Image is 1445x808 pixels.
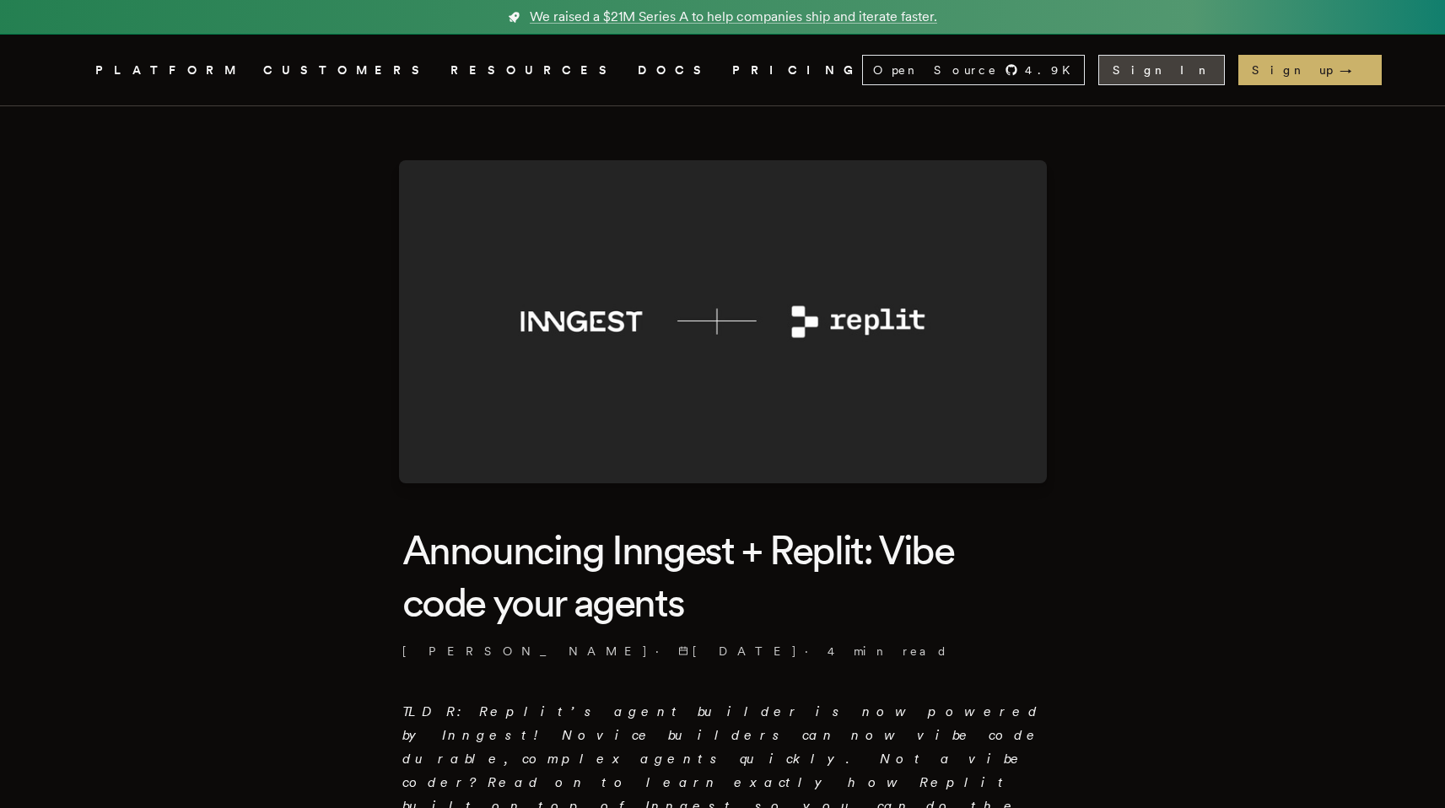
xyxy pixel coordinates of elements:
p: · · [402,643,1043,660]
span: [DATE] [678,643,798,660]
h1: Announcing Inngest + Replit: Vibe code your agents [402,524,1043,629]
span: → [1340,62,1368,78]
img: Featured image for Announcing Inngest + Replit: Vibe code your agents blog post [399,160,1047,483]
nav: Global [48,35,1398,105]
a: PRICING [732,60,862,81]
a: Sign up [1238,55,1382,85]
span: Open Source [873,62,998,78]
span: 4 min read [828,643,948,660]
span: 4.9 K [1025,62,1081,78]
a: DOCS [638,60,712,81]
a: [PERSON_NAME] [402,643,649,660]
span: We raised a $21M Series A to help companies ship and iterate faster. [530,7,937,27]
button: RESOURCES [450,60,617,81]
button: PLATFORM [95,60,243,81]
a: CUSTOMERS [263,60,430,81]
a: Sign In [1098,55,1225,85]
